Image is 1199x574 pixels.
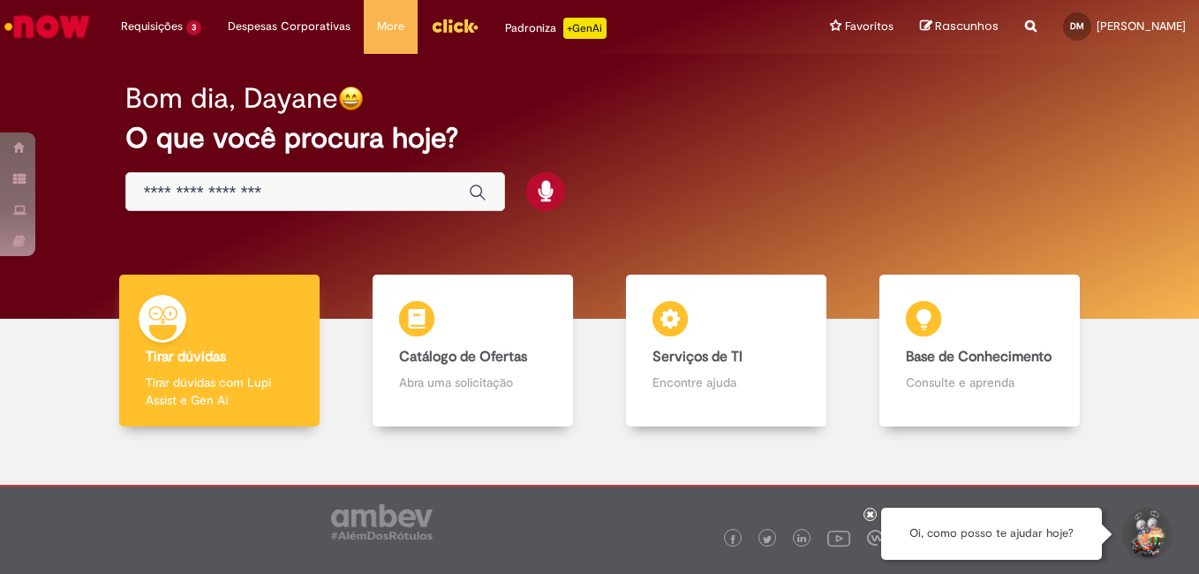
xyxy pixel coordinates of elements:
span: [PERSON_NAME] [1097,19,1186,34]
span: 3 [186,20,201,35]
b: Tirar dúvidas [146,348,226,366]
p: Encontre ajuda [652,374,801,391]
img: ServiceNow [2,9,93,44]
button: Iniciar Conversa de Suporte [1120,508,1173,561]
a: Serviços de TI Encontre ajuda [599,275,853,427]
span: Rascunhos [935,18,999,34]
p: Tirar dúvidas com Lupi Assist e Gen Ai [146,374,294,409]
img: logo_footer_ambev_rotulo_gray.png [331,504,433,540]
a: Catálogo de Ofertas Abra uma solicitação [346,275,599,427]
b: Base de Conhecimento [906,348,1052,366]
span: DM [1070,20,1084,32]
span: More [377,18,404,35]
img: logo_footer_linkedin.png [797,534,806,545]
img: logo_footer_twitter.png [763,535,772,544]
span: Despesas Corporativas [228,18,351,35]
p: +GenAi [563,18,607,39]
p: Consulte e aprenda [906,374,1054,391]
div: Oi, como posso te ajudar hoje? [881,508,1102,560]
img: logo_footer_workplace.png [867,530,883,546]
a: Tirar dúvidas Tirar dúvidas com Lupi Assist e Gen Ai [93,275,346,427]
a: Rascunhos [920,19,999,35]
span: Requisições [121,18,183,35]
div: Padroniza [505,18,607,39]
p: Abra uma solicitação [399,374,547,391]
span: Favoritos [845,18,894,35]
h2: Bom dia, Dayane [125,83,338,114]
img: logo_footer_youtube.png [827,526,850,549]
img: click_logo_yellow_360x200.png [431,12,479,39]
a: Base de Conhecimento Consulte e aprenda [853,275,1106,427]
b: Catálogo de Ofertas [399,348,527,366]
img: happy-face.png [338,86,364,111]
img: logo_footer_facebook.png [728,535,737,544]
h2: O que você procura hoje? [125,123,1075,154]
b: Serviços de TI [652,348,743,366]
